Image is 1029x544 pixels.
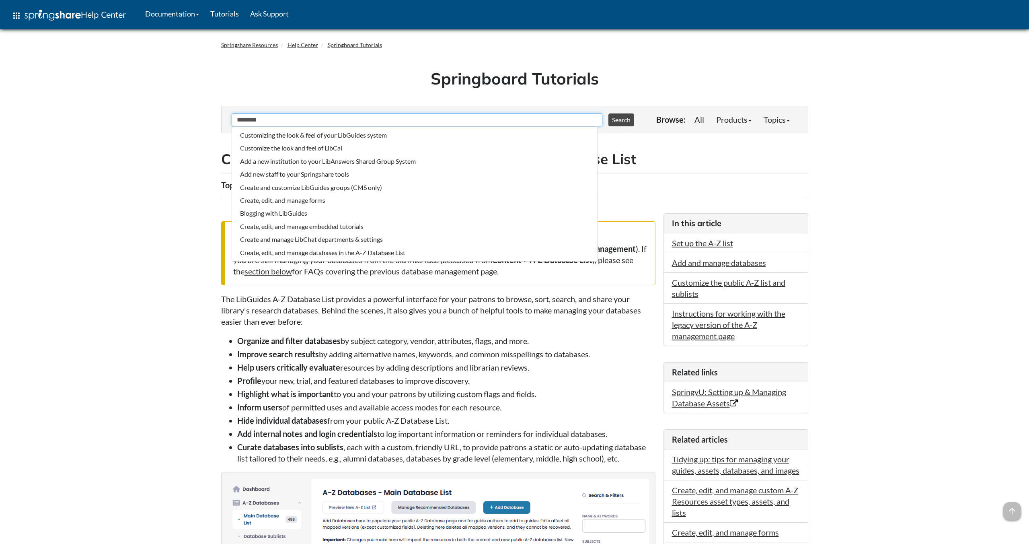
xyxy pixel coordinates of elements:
[672,387,786,408] a: SpringyU: Setting up & Managing Database Assets
[236,207,594,220] li: Blogging with LibGuides
[236,233,594,246] li: Create and manage LibChat departments & settings
[237,376,261,385] strong: Profile
[205,4,244,24] a: Tutorials
[140,4,205,24] a: Documentation
[688,111,710,128] a: All
[672,218,800,229] h3: In this article
[672,485,798,517] a: Create, edit, and manage custom A-Z Resources asset types, assets, and lists
[672,309,785,341] a: Instructions for working with the legacy version of the A-Z management page
[672,258,766,268] a: Add and manage databases
[237,388,655,400] li: to you and your patrons by utilizing custom flags and fields.
[237,415,655,426] li: from your public A-Z Database List.
[672,454,799,475] a: Tidying up: tips for managing your guides, assets, databases, and images
[710,111,758,128] a: Products
[237,335,655,346] li: by subject category, vendor, attributes, flags, and more.
[758,111,796,128] a: Topics
[237,336,341,346] strong: Organize and filter databases
[12,11,21,21] span: apps
[236,246,594,259] li: Create, edit, and manage databases in the A-Z Database List
[237,349,319,359] strong: Improve search results
[237,442,343,452] strong: Curate databases into sublists
[237,416,327,425] strong: Hide individual databases
[232,126,598,262] ul: Suggested results
[221,177,248,193] div: Topics:
[244,266,292,276] a: section below
[656,114,686,125] p: Browse:
[672,367,718,377] span: Related links
[237,362,655,373] li: resources by adding descriptions and librarian reviews.
[221,41,278,48] a: Springshare Resources
[25,10,81,21] img: Springshare
[236,194,594,207] li: Create, edit, and manage forms
[237,348,655,360] li: by adding alternative names, keywords, and common misspellings to databases.
[236,181,594,194] li: Create and customize LibGuides groups (CMS only)
[236,220,594,233] li: Create, edit, and manage embedded tutorials
[328,41,382,48] a: Springboard Tutorials
[1003,503,1021,513] a: arrow_upward
[237,402,282,412] strong: Inform users
[6,4,131,28] a: apps Help Center
[237,441,655,464] li: , each with a custom, friendly URL, to provide patrons a static or auto-updating database list ta...
[672,278,785,299] a: Customize the public A-Z list and sublists
[236,142,594,155] li: Customize the look and feel of LibCal
[672,238,733,248] a: Set up the A-Z list
[237,363,340,372] strong: Help users critically evaluate
[672,528,779,537] a: Create, edit, and manage forms
[237,402,655,413] li: of permitted uses and available access modes for each resource.
[236,129,594,142] li: Customizing the look & feel of your LibGuides system
[237,428,655,439] li: to log important information or reminders for individual databases.
[221,293,655,327] p: The LibGuides A-Z Database List provides a powerful interface for your patrons to browse, sort, s...
[237,375,655,386] li: your new, trial, and featured databases to improve discovery.
[288,41,318,48] a: Help Center
[1003,502,1021,520] span: arrow_upward
[672,435,728,444] span: Related articles
[81,9,126,20] span: Help Center
[236,155,594,168] li: Add a new institution to your LibAnswers Shared Group System
[221,149,808,169] h2: Create, edit, and manage databases in the A-Z Database List
[236,168,594,181] li: Add new staff to your Springshare tools
[237,389,334,399] strong: Highlight what is important
[244,4,294,24] a: Ask Support
[227,67,802,90] h1: Springboard Tutorials
[608,113,634,126] button: Search
[237,429,377,439] strong: Add internal notes and login credentials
